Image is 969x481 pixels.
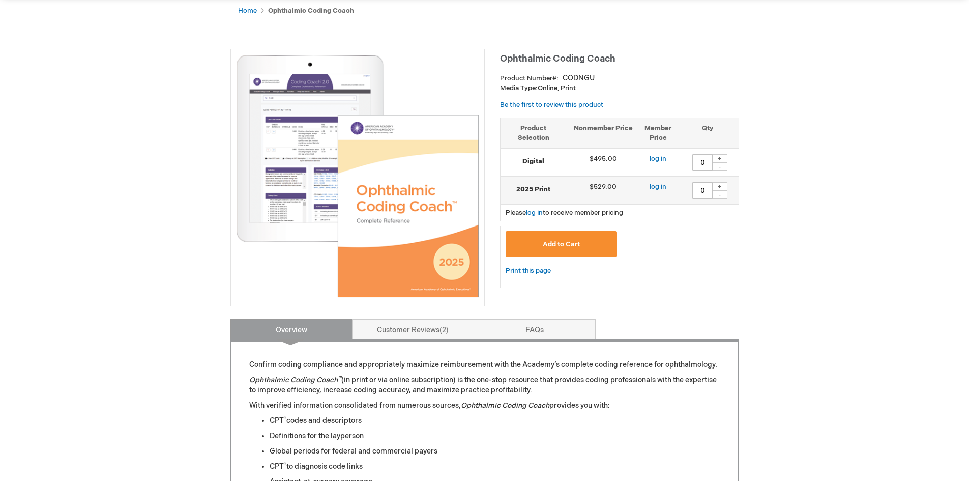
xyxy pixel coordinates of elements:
a: Print this page [506,265,551,277]
em: Ophthalmic Coding Coach [461,401,549,410]
th: Qty [677,118,739,148]
input: Qty [692,154,713,171]
p: With verified information consolidated from numerous sources, provides you with: [249,401,720,411]
div: CODNGU [563,73,595,83]
p: Confirm coding compliance and appropriately maximize reimbursement with the Academy’s complete co... [249,360,720,370]
li: CPT codes and descriptors [270,416,720,426]
p: (in print or via online subscription) is the one-stop resource that provides coding professionals... [249,375,720,395]
td: $529.00 [567,177,639,205]
a: Be the first to review this product [500,101,603,109]
div: + [712,182,727,191]
span: Please to receive member pricing [506,209,623,217]
a: FAQs [474,319,596,339]
em: Ophthalmic Coding Coach [249,376,341,384]
span: Ophthalmic Coding Coach [500,53,615,64]
span: 2 [439,326,449,334]
div: - [712,190,727,199]
th: Member Price [639,118,677,148]
a: Overview [230,319,353,339]
strong: Media Type: [500,84,538,92]
div: + [712,154,727,163]
a: log in [526,209,543,217]
img: Ophthalmic Coding Coach [236,54,479,298]
a: Home [238,7,257,15]
th: Nonmember Price [567,118,639,148]
strong: Ophthalmic Coding Coach [268,7,354,15]
li: Definitions for the layperson [270,431,720,441]
button: Add to Cart [506,231,618,257]
sup: ® [284,416,286,422]
strong: Digital [506,157,562,166]
a: Customer Reviews2 [352,319,474,339]
sup: ® [284,462,286,468]
input: Qty [692,182,713,199]
th: Product Selection [501,118,567,148]
td: $495.00 [567,149,639,177]
li: Global periods for federal and commercial payers [270,446,720,457]
a: log in [650,183,666,191]
strong: 2025 Print [506,185,562,194]
div: - [712,162,727,171]
a: log in [650,155,666,163]
p: Online, Print [500,83,739,93]
li: CPT to diagnosis code links [270,462,720,472]
span: Add to Cart [543,240,580,248]
strong: Product Number [500,74,559,82]
sup: ™ [338,375,341,381]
